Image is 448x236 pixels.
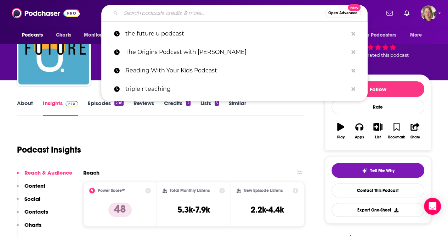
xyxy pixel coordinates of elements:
[17,169,72,182] button: Reach & Audience
[424,198,441,215] div: Open Intercom Messenger
[348,4,361,11] span: New
[98,188,125,193] h2: Power Score™
[401,7,412,19] a: Show notifications dropdown
[17,196,40,209] button: Social
[370,168,395,174] span: Tell Me Why
[325,9,361,17] button: Open AdvancedNew
[421,5,436,21] img: User Profile
[410,30,422,40] span: More
[331,203,424,217] button: Export One-Sheet
[331,118,350,144] button: Play
[384,7,396,19] a: Show notifications dropdown
[331,81,424,97] button: Follow
[388,135,405,139] div: Bookmark
[421,5,436,21] button: Show profile menu
[164,100,190,116] a: Credits2
[215,101,219,106] div: 3
[387,118,406,144] button: Bookmark
[101,61,368,80] a: Reading With Your Kids Podcast
[328,11,358,15] span: Open Advanced
[244,188,283,193] h2: New Episode Listens
[17,28,52,42] button: open menu
[355,135,364,139] div: Apps
[410,135,420,139] div: Share
[229,100,246,116] a: Similar
[24,169,72,176] p: Reach & Audience
[170,188,210,193] h2: Total Monthly Listens
[125,24,348,43] p: the future u podcast
[24,221,41,228] p: Charts
[101,80,368,98] a: triple r teaching
[362,30,396,40] span: For Podcasters
[101,24,368,43] a: the future u podcast
[369,118,387,144] button: List
[79,28,118,42] button: open menu
[134,100,154,116] a: Reviews
[177,204,210,215] h3: 5.3k-7.9k
[66,101,78,106] img: Podchaser Pro
[88,100,124,116] a: Episodes208
[12,6,80,20] img: Podchaser - Follow, Share and Rate Podcasts
[43,100,78,116] a: InsightsPodchaser Pro
[362,168,367,174] img: tell me why sparkle
[17,100,33,116] a: About
[121,7,325,19] input: Search podcasts, credits, & more...
[200,100,219,116] a: Lists3
[375,135,381,139] div: List
[331,183,424,197] a: Contact This Podcast
[406,118,424,144] button: Share
[22,30,43,40] span: Podcasts
[114,101,124,106] div: 208
[125,43,348,61] p: The Origins Podcast with Lawrence Krauss
[17,144,81,155] h1: Podcast Insights
[24,196,40,202] p: Social
[17,208,48,221] button: Contacts
[101,5,368,21] div: Search podcasts, credits, & more...
[358,28,407,42] button: open menu
[331,100,424,114] div: Rate
[405,28,431,42] button: open menu
[84,30,109,40] span: Monitoring
[125,80,348,98] p: triple r teaching
[51,28,75,42] a: Charts
[368,53,409,58] span: rated this podcast
[251,204,284,215] h3: 2.2k-4.4k
[337,135,345,139] div: Play
[18,13,89,84] img: Future U Podcast - The Pulse of Higher Ed
[17,221,41,235] button: Charts
[24,208,48,215] p: Contacts
[108,203,132,217] p: 48
[17,182,45,196] button: Content
[125,61,348,80] p: Reading With Your Kids Podcast
[421,5,436,21] span: Logged in as AriFortierPr
[331,163,424,178] button: tell me why sparkleTell Me Why
[101,43,368,61] a: The Origins Podcast with [PERSON_NAME]
[56,30,71,40] span: Charts
[83,169,100,176] h2: Reach
[186,101,190,106] div: 2
[350,118,368,144] button: Apps
[24,182,45,189] p: Content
